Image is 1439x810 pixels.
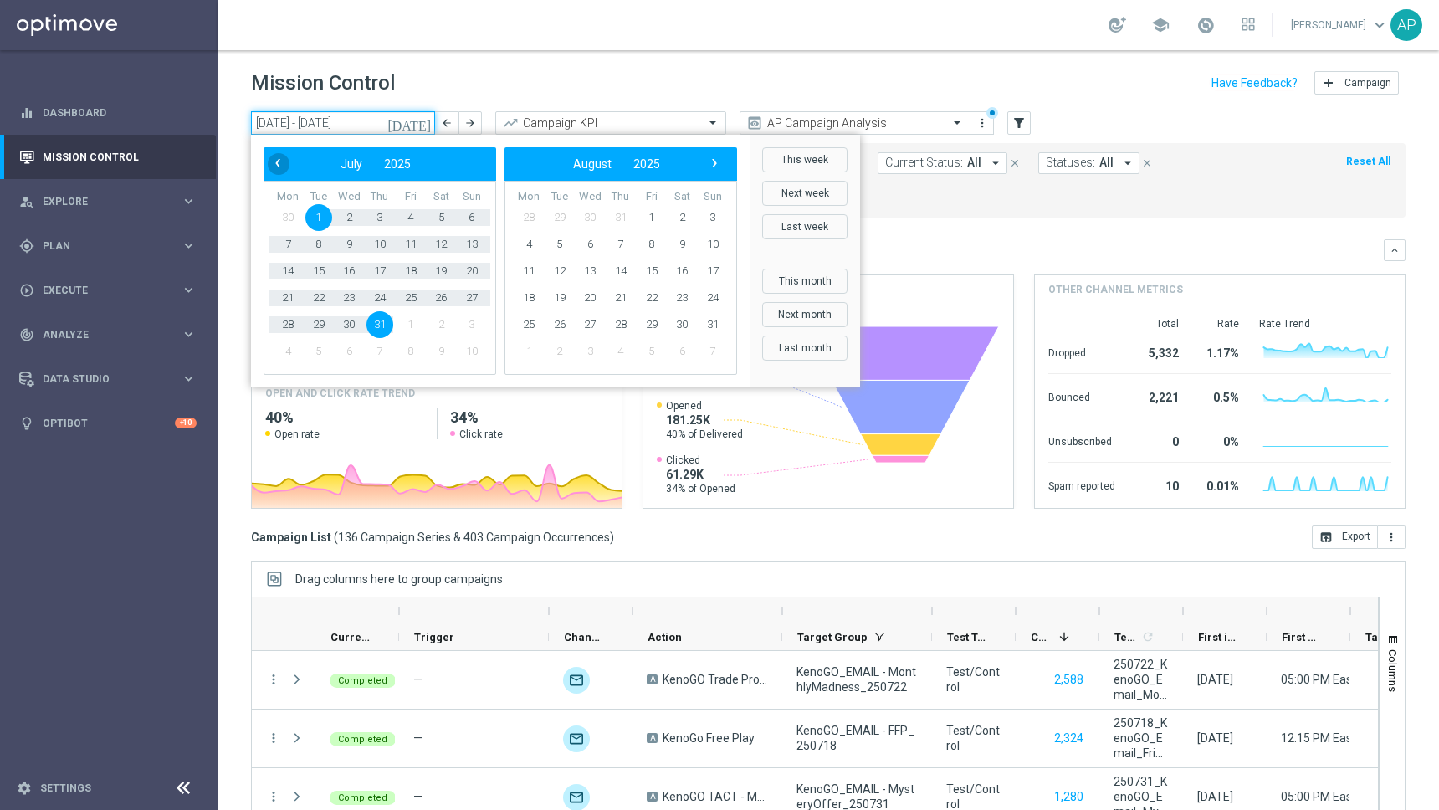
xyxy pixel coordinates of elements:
span: 23 [668,285,695,311]
span: 12 [546,258,573,285]
div: 22 Jul 2025, Tuesday [1197,672,1233,687]
span: 10 [458,338,485,365]
div: Dashboard [19,90,197,135]
div: There are unsaved changes [986,107,998,119]
div: 0% [1199,427,1239,454]
div: 1.17% [1199,338,1239,365]
img: Optimail [563,725,590,752]
button: arrow_back [435,111,458,135]
h4: OPEN AND CLICK RATE TREND [265,386,415,401]
span: Test Type [947,631,987,643]
span: 5 [428,204,454,231]
span: 29 [546,204,573,231]
span: 23 [335,285,362,311]
span: 30 [335,311,362,338]
span: 4 [274,338,301,365]
span: 11 [515,258,542,285]
div: 0.01% [1199,471,1239,498]
div: gps_fixed Plan keyboard_arrow_right [18,239,197,253]
h1: Mission Control [251,71,395,95]
span: 18 [515,285,542,311]
span: 26 [546,311,573,338]
button: 2,588 [1052,669,1085,690]
button: ‹ [268,153,289,175]
span: 3 [458,311,485,338]
span: KenoGO TACT - Mystery Offer [663,789,768,804]
span: Drag columns here to group campaigns [295,572,503,586]
button: Data Studio keyboard_arrow_right [18,372,197,386]
th: weekday [304,190,335,204]
i: arrow_back [441,117,453,129]
span: 9 [335,231,362,258]
span: Templates [1114,631,1139,643]
span: 10 [366,231,393,258]
button: add Campaign [1314,71,1399,95]
span: 19 [428,258,454,285]
div: Explore [19,194,181,209]
span: 9 [428,338,454,365]
button: 2025 [622,153,671,175]
i: more_vert [266,672,281,687]
button: › [703,153,725,175]
div: track_changes Analyze keyboard_arrow_right [18,328,197,341]
span: 4 [397,204,424,231]
span: Trigger [414,631,454,643]
div: +10 [175,418,197,428]
span: 2 [546,338,573,365]
i: preview [746,115,763,131]
span: 28 [607,311,634,338]
i: keyboard_arrow_right [181,282,197,298]
i: keyboard_arrow_right [181,238,197,254]
button: Last week [762,214,848,239]
button: Last month [762,336,848,361]
div: 0 [1135,427,1179,454]
span: Explore [43,197,181,207]
i: keyboard_arrow_right [181,371,197,387]
button: play_circle_outline Execute keyboard_arrow_right [18,284,197,297]
span: Channel [564,631,604,643]
h3: Campaign List [251,530,614,545]
input: Have Feedback? [1211,77,1298,89]
span: 2 [668,204,695,231]
i: add [1322,76,1335,90]
div: 5,332 [1135,338,1179,365]
span: Action [648,631,682,643]
div: 0.5% [1199,382,1239,409]
button: Mission Control [18,151,197,164]
span: 2 [428,311,454,338]
span: 3 [366,204,393,231]
span: 26 [428,285,454,311]
span: 2025 [633,157,660,171]
span: 250722_KenoGO_Email_MonthlyMadness_JulyW4 [1114,657,1169,702]
span: 19 [546,285,573,311]
span: 1 [638,204,665,231]
div: 2,221 [1135,382,1179,409]
span: 31 [366,311,393,338]
span: Statuses: [1046,156,1095,170]
button: close [1007,154,1022,172]
button: 2,324 [1052,728,1085,749]
span: First in Range [1198,631,1238,643]
i: arrow_forward [464,117,476,129]
th: weekday [575,190,606,204]
div: Mission Control [19,135,197,179]
span: 7 [366,338,393,365]
span: 34% of Opened [666,482,735,495]
span: 40% of Delivered [666,428,743,441]
i: equalizer [19,105,34,120]
i: close [1009,157,1021,169]
span: A [647,733,658,743]
th: weekday [395,190,426,204]
span: Columns [1386,649,1400,692]
span: 5 [546,231,573,258]
span: ( [334,530,338,545]
i: keyboard_arrow_right [181,326,197,342]
span: Clicked [666,454,735,467]
button: equalizer Dashboard [18,106,197,120]
div: 18 Jul 2025, Friday [1197,731,1233,746]
th: weekday [273,190,304,204]
i: open_in_browser [1319,531,1333,544]
th: weekday [636,190,667,204]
